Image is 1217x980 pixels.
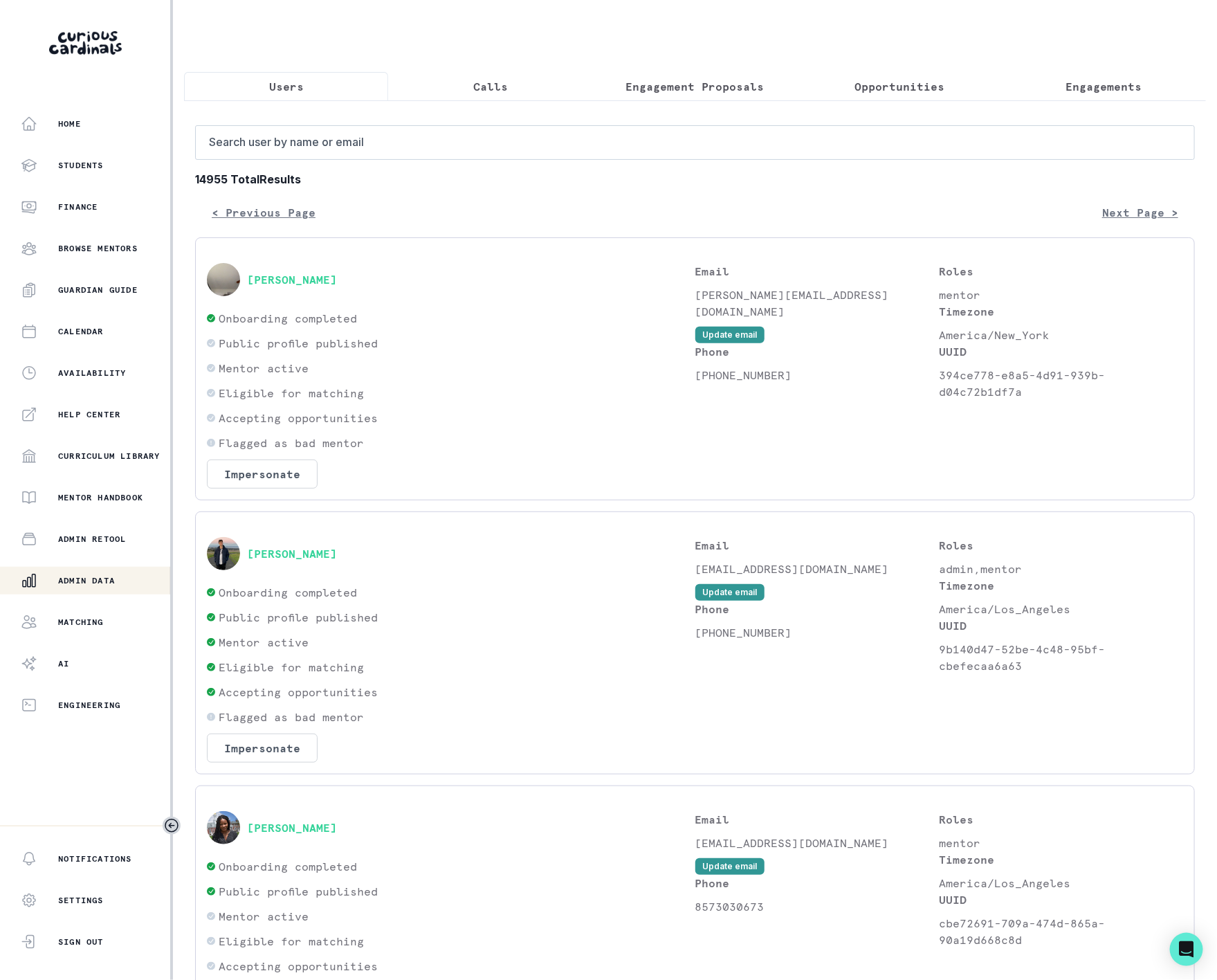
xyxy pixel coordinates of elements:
[473,78,508,95] p: Calls
[58,700,120,711] p: Engineering
[695,624,940,641] p: [PHONE_NUMBER]
[695,835,940,851] p: [EMAIL_ADDRESS][DOMAIN_NAME]
[939,327,1183,343] p: America/New_York
[1086,199,1195,226] button: Next Page >
[939,891,1183,908] p: UUID
[58,201,98,212] p: Finance
[58,534,126,545] p: Admin Retool
[163,817,181,835] button: Toggle sidebar
[219,858,357,875] p: Onboarding completed
[58,284,138,296] p: Guardian Guide
[626,78,765,95] p: Engagement Proposals
[58,367,126,379] p: Availability
[695,875,940,891] p: Phone
[939,875,1183,891] p: America/Los_Angeles
[58,409,120,420] p: Help Center
[58,451,161,462] p: Curriculum Library
[58,575,115,586] p: Admin Data
[207,734,318,763] button: Impersonate
[58,160,104,171] p: Students
[1170,933,1203,966] div: Open Intercom Messenger
[247,547,337,561] button: [PERSON_NAME]
[195,199,332,226] button: < Previous Page
[219,709,364,725] p: Flagged as bad mentor
[58,492,143,503] p: Mentor Handbook
[939,811,1183,828] p: Roles
[1065,78,1142,95] p: Engagements
[219,609,378,626] p: Public profile published
[58,853,132,864] p: Notifications
[219,933,364,950] p: Eligible for matching
[939,851,1183,868] p: Timezone
[269,78,304,95] p: Users
[695,367,940,383] p: [PHONE_NUMBER]
[247,821,337,835] button: [PERSON_NAME]
[695,263,940,280] p: Email
[49,31,122,55] img: Curious Cardinals Logo
[58,118,81,129] p: Home
[58,243,138,254] p: Browse Mentors
[58,326,104,337] p: Calendar
[219,883,378,900] p: Public profile published
[695,537,940,554] p: Email
[939,601,1183,617] p: America/Los_Angeles
[939,537,1183,554] p: Roles
[219,385,364,401] p: Eligible for matching
[695,584,765,601] button: Update email
[58,658,69,669] p: AI
[219,310,357,327] p: Onboarding completed
[219,584,357,601] p: Onboarding completed
[939,561,1183,577] p: admin,mentor
[939,367,1183,400] p: 394ce778-e8a5-4d91-939b-d04c72b1df7a
[695,327,765,343] button: Update email
[58,895,104,906] p: Settings
[939,641,1183,674] p: 9b140d47-52be-4c48-95bf-cbefecaa6a63
[939,303,1183,320] p: Timezone
[939,915,1183,948] p: cbe72691-709a-474d-865a-90a19d668c8d
[695,343,940,360] p: Phone
[219,634,309,651] p: Mentor active
[695,287,940,320] p: [PERSON_NAME][EMAIL_ADDRESS][DOMAIN_NAME]
[247,273,337,287] button: [PERSON_NAME]
[939,287,1183,303] p: mentor
[219,435,364,451] p: Flagged as bad mentor
[58,936,104,947] p: Sign Out
[219,958,378,974] p: Accepting opportunities
[219,360,309,376] p: Mentor active
[939,617,1183,634] p: UUID
[195,171,1195,188] b: 14955 Total Results
[219,908,309,925] p: Mentor active
[939,577,1183,594] p: Timezone
[695,811,940,828] p: Email
[939,263,1183,280] p: Roles
[58,617,104,628] p: Matching
[695,601,940,617] p: Phone
[207,460,318,489] button: Impersonate
[219,659,364,675] p: Eligible for matching
[939,835,1183,851] p: mentor
[695,858,765,875] button: Update email
[695,898,940,915] p: 8573030673
[219,335,378,352] p: Public profile published
[695,561,940,577] p: [EMAIL_ADDRESS][DOMAIN_NAME]
[939,343,1183,360] p: UUID
[219,684,378,700] p: Accepting opportunities
[854,78,944,95] p: Opportunities
[219,410,378,426] p: Accepting opportunities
